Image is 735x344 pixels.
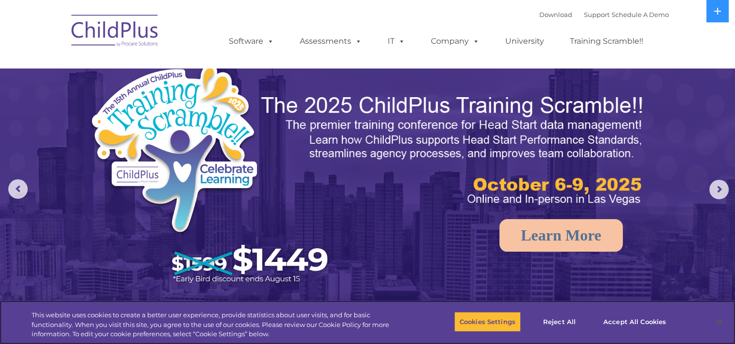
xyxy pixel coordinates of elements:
[612,11,669,18] a: Schedule A Demo
[67,8,164,56] img: ChildPlus by Procare Solutions
[219,32,284,51] a: Software
[496,32,554,51] a: University
[584,11,610,18] a: Support
[454,311,521,332] button: Cookies Settings
[378,32,415,51] a: IT
[421,32,489,51] a: Company
[135,64,165,71] span: Last name
[539,11,572,18] a: Download
[135,104,176,111] span: Phone number
[539,11,669,18] font: |
[290,32,372,51] a: Assessments
[560,32,653,51] a: Training Scramble!!
[32,310,404,339] div: This website uses cookies to create a better user experience, provide statistics about user visit...
[709,311,730,332] button: Close
[499,219,623,252] a: Learn More
[529,311,590,332] button: Reject All
[598,311,671,332] button: Accept All Cookies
